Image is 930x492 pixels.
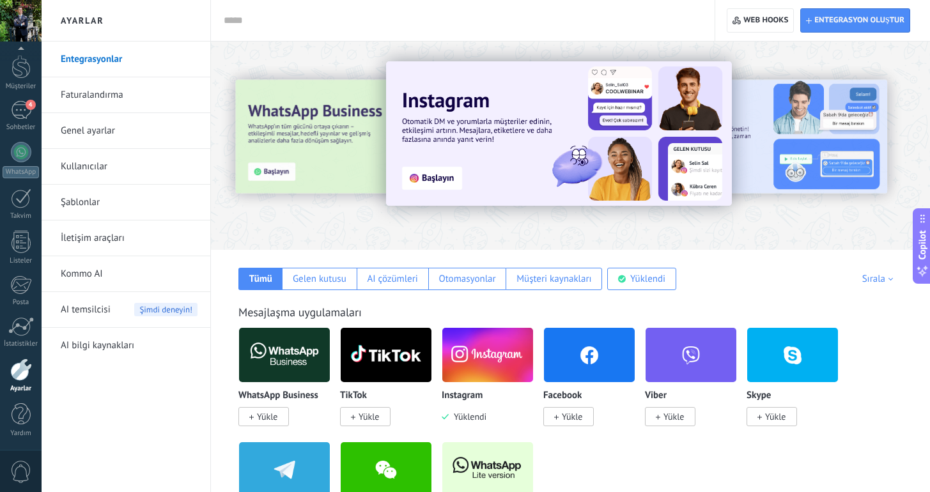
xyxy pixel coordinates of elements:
img: Slide 1 [386,61,732,206]
a: İletişim araçları [61,220,198,256]
span: Yükle [257,411,277,422]
li: Faturalandırma [42,77,210,113]
span: Yükle [663,411,684,422]
li: Entegrasyonlar [42,42,210,77]
a: Şablonlar [61,185,198,220]
img: skype.png [747,324,838,386]
img: facebook.png [544,324,635,386]
div: Skype [747,327,848,442]
img: logo_main.png [239,324,330,386]
img: Slide 3 [235,80,508,194]
p: TikTok [340,390,367,401]
div: Müşteriler [3,82,40,91]
a: Kullanıcılar [61,149,198,185]
span: Yüklendi [449,411,486,422]
div: WhatsApp [3,166,39,178]
div: Ayarlar [3,385,40,393]
img: viber.png [646,324,736,386]
span: AI temsilcisi [61,292,111,328]
span: 4 [26,100,36,110]
div: Müşteri kaynakları [516,273,591,285]
a: AI temsilcisiŞimdi deneyin! [61,292,198,328]
div: Otomasyonlar [438,273,495,285]
span: Copilot [916,231,929,260]
a: Mesajlaşma uygulamaları [238,305,362,319]
li: Şablonlar [42,185,210,220]
div: Facebook [543,327,645,442]
button: Web hooks [727,8,794,33]
a: Faturalandırma [61,77,198,113]
a: Kommo AI [61,256,198,292]
span: Entegrasyon oluştur [814,15,904,26]
div: AI çözümleri [367,273,417,285]
div: Tümü [249,273,272,285]
img: Slide 2 [615,80,887,194]
a: Entegrasyonlar [61,42,198,77]
img: logo_main.png [341,324,431,386]
div: Gelen kutusu [293,273,346,285]
div: WhatsApp Business [238,327,340,442]
li: AI bilgi kaynakları [42,328,210,363]
a: Genel ayarlar [61,113,198,149]
div: Viber [645,327,747,442]
li: İletişim araçları [42,220,210,256]
a: AI bilgi kaynakları [61,328,198,364]
div: Yardım [3,429,40,438]
span: Yükle [359,411,379,422]
div: Sırala [862,273,897,285]
span: Yükle [765,411,786,422]
p: Skype [747,390,771,401]
div: Instagram [442,327,543,442]
span: Yükle [562,411,582,422]
p: WhatsApp Business [238,390,318,401]
li: Kullanıcılar [42,149,210,185]
div: İstatistikler [3,340,40,348]
p: Facebook [543,390,582,401]
span: Web hooks [743,15,788,26]
div: Posta [3,298,40,307]
div: Yüklendi [630,273,665,285]
li: AI temsilcisi [42,292,210,328]
p: Viber [645,390,667,401]
img: instagram.png [442,324,533,386]
div: Sohbetler [3,123,40,132]
li: Genel ayarlar [42,113,210,149]
div: Listeler [3,257,40,265]
button: Entegrasyon oluştur [800,8,910,33]
span: Şimdi deneyin! [134,303,198,316]
div: TikTok [340,327,442,442]
li: Kommo AI [42,256,210,292]
p: Instagram [442,390,483,401]
div: Takvim [3,212,40,220]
